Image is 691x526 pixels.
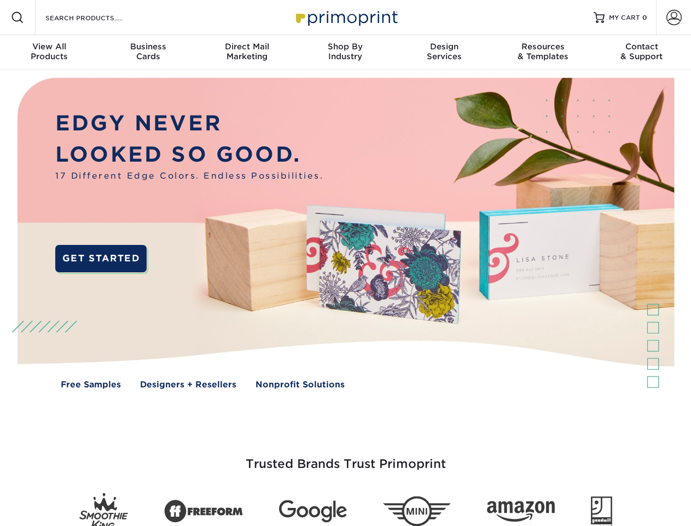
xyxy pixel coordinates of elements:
span: Contact [593,42,691,52]
img: Goodwill [591,496,612,526]
a: Shop ByIndustry [296,35,394,70]
img: Primoprint [291,5,400,29]
div: & Support [593,42,691,61]
span: Direct Mail [198,42,296,52]
div: Services [395,42,493,61]
div: Industry [296,42,394,61]
input: SEARCH PRODUCTS..... [44,11,151,24]
span: Resources [493,42,592,52]
a: Direct MailMarketing [198,35,296,70]
p: LOOKED SO GOOD. [55,139,323,170]
span: MY CART [609,13,640,22]
span: 17 Different Edge Colors. Endless Possibilities. [55,170,323,182]
div: & Templates [493,42,592,61]
a: Nonprofit Solutions [256,379,345,391]
h3: Trusted Brands Trust Primoprint [26,431,666,484]
a: Free Samples [61,379,121,391]
a: Resources& Templates [493,35,592,70]
span: Shop By [296,42,394,52]
img: Amazon [487,501,555,522]
a: BusinessCards [98,35,197,70]
p: EDGY NEVER [55,108,323,139]
a: GET STARTED [55,245,147,272]
div: Marketing [198,42,296,61]
a: Contact& Support [593,35,691,70]
span: Business [98,42,197,52]
img: Google [279,500,347,523]
div: Cards [98,42,197,61]
a: Designers + Resellers [140,379,236,391]
span: 0 [642,14,647,21]
a: DesignServices [395,35,493,70]
span: Design [395,42,493,52]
